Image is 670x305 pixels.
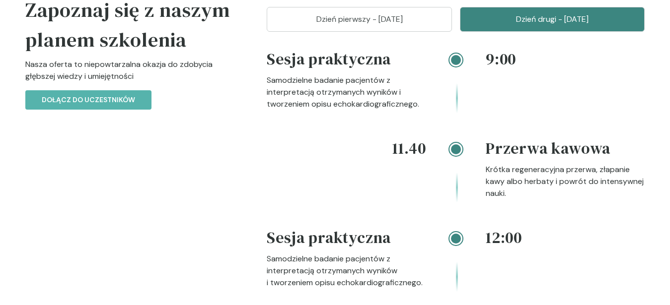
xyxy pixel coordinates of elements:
[25,94,151,105] a: Dołącz do uczestników
[486,48,645,70] h4: 9:00
[486,137,645,164] h4: Przerwa kawowa
[267,253,426,289] p: Samodzielne badanie pacjentów z interpretacją otrzymanych wyników i tworzeniem opisu echokardiogr...
[460,7,645,32] button: Dzień drugi - [DATE]
[486,164,645,199] p: Krótka regeneracyjna przerwa, złapanie kawy albo herbaty i powrót do intensywnej nauki.
[267,48,426,74] h4: Sesja praktyczna
[267,7,452,32] button: Dzień pierwszy - [DATE]
[472,13,633,25] p: Dzień drugi - [DATE]
[42,95,135,105] p: Dołącz do uczestników
[25,90,151,110] button: Dołącz do uczestników
[25,59,235,90] p: Nasza oferta to niepowtarzalna okazja do zdobycia głębszej wiedzy i umiejętności
[267,226,426,253] h4: Sesja praktyczna
[486,226,645,249] h4: 12:00
[279,13,440,25] p: Dzień pierwszy - [DATE]
[267,137,426,160] h4: 11.40
[267,74,426,110] p: Samodzielne badanie pacjentów z interpretacją otrzymanych wyników i tworzeniem opisu echokardiogr...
